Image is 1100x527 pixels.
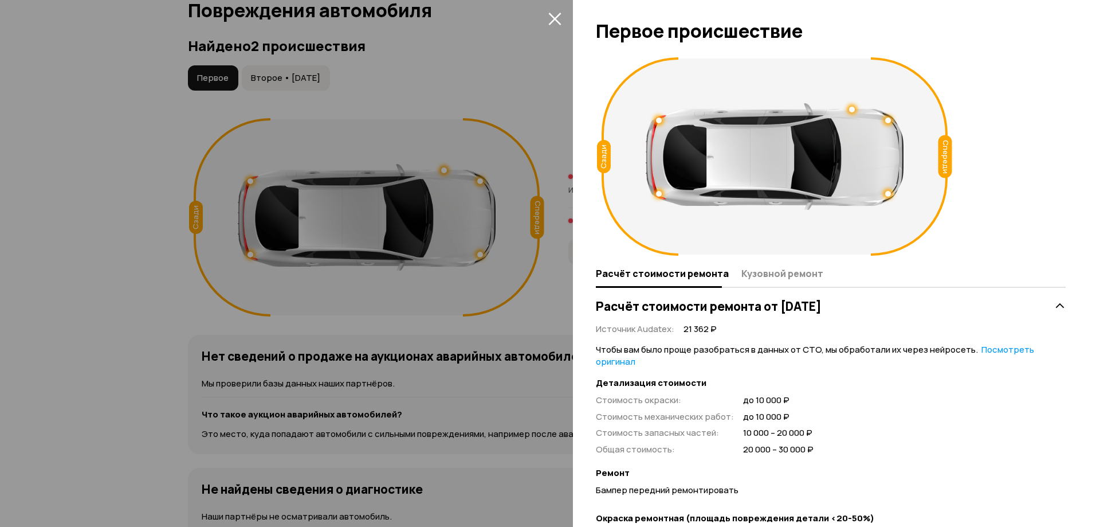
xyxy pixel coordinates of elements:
div: Спереди [938,135,952,178]
div: Сзади [597,140,611,173]
span: Стоимость запасных частей : [596,427,719,439]
a: Посмотреть оригинал [596,343,1034,368]
strong: Ремонт [596,467,1066,479]
strong: Детализация стоимости [596,377,1066,389]
span: Стоимость механических работ : [596,411,734,423]
span: 21 362 ₽ [683,323,717,335]
span: 20 000 – 30 000 ₽ [743,444,814,456]
h3: Расчёт стоимости ремонта от [DATE] [596,299,822,314]
span: до 10 000 ₽ [743,411,814,423]
span: Расчёт стоимости ремонта [596,268,729,279]
span: Общая стоимость : [596,443,675,455]
span: Кузовной ремонт [741,268,823,279]
span: 10 000 – 20 000 ₽ [743,427,814,439]
button: закрыть [545,9,564,28]
span: Стоимость окраски : [596,394,681,406]
strong: Окраска ремонтная (площадь повреждения детали <20-50%) [596,513,1066,525]
span: до 10 000 ₽ [743,395,814,407]
span: Источник Audatex : [596,323,674,335]
span: Чтобы вам было проще разобраться в данных от СТО, мы обработали их через нейросеть. [596,343,1034,368]
span: Бампер передний ремонтировать [596,484,738,496]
